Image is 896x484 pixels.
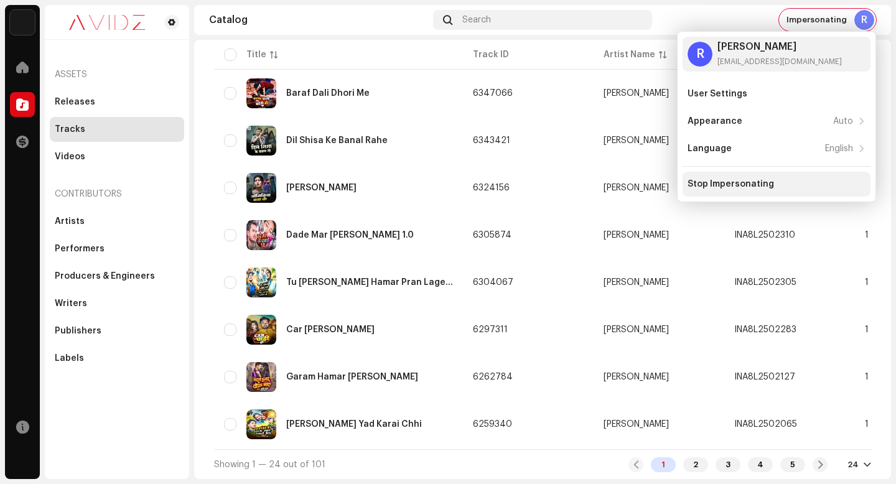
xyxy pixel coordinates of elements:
div: Performers [55,244,105,254]
span: Sunil Pal [604,231,714,240]
span: Ranu Ray [604,89,714,98]
div: Publishers [55,326,101,336]
re-m-nav-item: Performers [50,236,184,261]
img: 93fa4b33-9825-4513-9b17-47cbf1809235 [246,268,276,297]
span: Sunil Pal [604,420,714,429]
span: Karishma Kakkar [604,184,714,192]
div: INA8L2502305 [734,278,796,287]
div: Releases [55,97,95,107]
div: Harpal Hardam Yad Karai Chhi [286,420,422,429]
re-a-nav-header: Assets [50,60,184,90]
re-m-nav-item: Artists [50,209,184,234]
span: 6324156 [473,184,510,192]
span: 6305874 [473,231,511,240]
span: Showing 1 — 24 out of 101 [214,460,325,469]
img: 1049e8c7-a9c5-426d-b359-29f1ac7015a9 [246,409,276,439]
div: [PERSON_NAME] [604,420,669,429]
re-m-nav-item: Tracks [50,117,184,142]
span: Neha Raj [604,325,714,334]
div: INA8L2502065 [734,420,797,429]
div: Labels [55,353,84,363]
re-m-nav-item: User Settings [683,81,870,106]
div: User Settings [688,89,747,99]
div: Title [246,49,266,61]
re-m-nav-item: Writers [50,291,184,316]
div: [PERSON_NAME] [604,278,669,287]
img: 64337c9f-e602-4685-a152-03062bcc239e [246,173,276,203]
div: INA8L2502283 [734,325,796,334]
div: Catalog [209,15,428,25]
div: Artist Name [604,49,655,61]
span: Sunil Pal [604,278,714,287]
div: [PERSON_NAME] [604,373,669,381]
div: [PERSON_NAME] [604,89,669,98]
img: af0477a1-fe79-4d0c-9726-c7e37ad32cbb [246,126,276,156]
img: 930fd543-4052-4fe0-a50b-83bb7b642298 [246,220,276,250]
div: Language [688,144,732,154]
div: [PERSON_NAME] [604,136,669,145]
span: Search [462,15,491,25]
div: Stop Impersonating [688,179,774,189]
re-m-nav-item: Stop Impersonating [683,172,870,197]
div: Appearance [688,116,742,126]
span: 6304067 [473,278,513,287]
div: 2 [683,457,708,472]
div: Baraf Dali Dhori Me [286,89,370,98]
div: INA8L2502310 [734,231,795,240]
div: Videos [55,152,85,162]
re-m-nav-item: Producers & Engineers [50,264,184,289]
img: 10d72f0b-d06a-424f-aeaa-9c9f537e57b6 [10,10,35,35]
re-m-nav-item: Labels [50,346,184,371]
span: 6343421 [473,136,510,145]
re-m-nav-item: Appearance [683,109,870,134]
div: 24 [847,460,859,470]
div: Joginiya Bana Ke [286,184,357,192]
re-m-nav-item: Language [683,136,870,161]
div: 4 [748,457,773,472]
div: INA8L2502127 [734,373,795,381]
div: R [688,42,712,67]
span: 6347066 [473,89,513,98]
div: Car Chahi Ho [286,325,375,334]
re-m-nav-item: Publishers [50,319,184,343]
div: R [854,10,874,30]
div: Auto [833,116,853,126]
re-a-nav-header: Contributors [50,179,184,209]
div: [EMAIL_ADDRESS][DOMAIN_NAME] [717,57,842,67]
div: Tu Jan Jan Kaihak Hamar Pran Lagele Gai [286,278,453,287]
re-m-nav-item: Videos [50,144,184,169]
div: [PERSON_NAME] [604,325,669,334]
div: 5 [780,457,805,472]
div: Tracks [55,124,85,134]
div: 3 [716,457,740,472]
div: Garam Hamar Lorha Bhail [286,373,418,381]
div: Dil Shisa Ke Banal Rahe [286,136,388,145]
img: 0c631eef-60b6-411a-a233-6856366a70de [55,15,159,30]
div: [PERSON_NAME] [604,231,669,240]
div: Dade Mar Ke Dabai 1.0 [286,231,414,240]
img: 5a8d4316-74ab-418f-be4d-cb22e72b8611 [246,362,276,392]
span: Impersonating [786,15,847,25]
div: English [825,144,853,154]
div: [PERSON_NAME] [717,42,842,52]
div: [PERSON_NAME] [604,184,669,192]
img: 8d5b6edf-6eaa-4b1e-8575-493d27029d85 [246,78,276,108]
span: 6262784 [473,373,513,381]
span: Mani Raj [604,136,714,145]
span: 6297311 [473,325,508,334]
span: Mani Raj [604,373,714,381]
div: Writers [55,299,87,309]
div: Artists [55,216,85,226]
img: 590d56f2-c10c-4233-977b-5c0d3429b2b9 [246,315,276,345]
span: 6259340 [473,420,512,429]
re-m-nav-item: Releases [50,90,184,114]
div: Producers & Engineers [55,271,155,281]
div: 1 [651,457,676,472]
